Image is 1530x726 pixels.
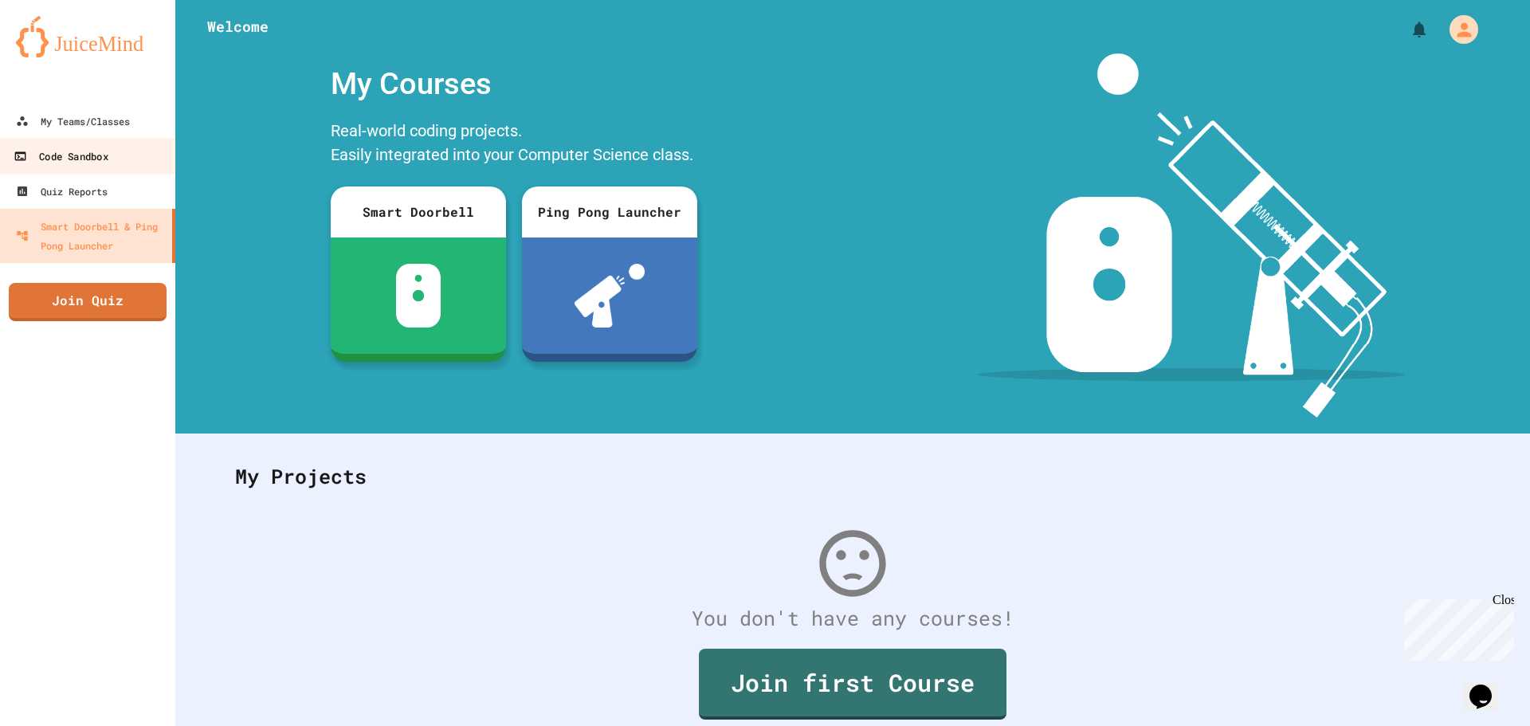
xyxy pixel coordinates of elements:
[1398,593,1514,661] iframe: chat widget
[1433,11,1482,48] div: My Account
[699,649,1006,720] a: Join first Course
[9,283,167,321] a: Join Quiz
[323,115,705,175] div: Real-world coding projects. Easily integrated into your Computer Science class.
[323,53,705,115] div: My Courses
[396,264,441,328] img: sdb-white.svg
[16,16,159,57] img: logo-orange.svg
[331,186,506,237] div: Smart Doorbell
[16,217,166,255] div: Smart Doorbell & Ping Pong Launcher
[978,53,1405,418] img: banner-image-my-projects.png
[16,182,108,201] div: Quiz Reports
[6,6,110,101] div: Chat with us now!Close
[522,186,697,237] div: Ping Pong Launcher
[14,147,108,167] div: Code Sandbox
[219,603,1486,634] div: You don't have any courses!
[1463,662,1514,710] iframe: chat widget
[16,112,130,131] div: My Teams/Classes
[575,264,645,328] img: ppl-with-ball.png
[219,445,1486,508] div: My Projects
[1380,16,1433,43] div: My Notifications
